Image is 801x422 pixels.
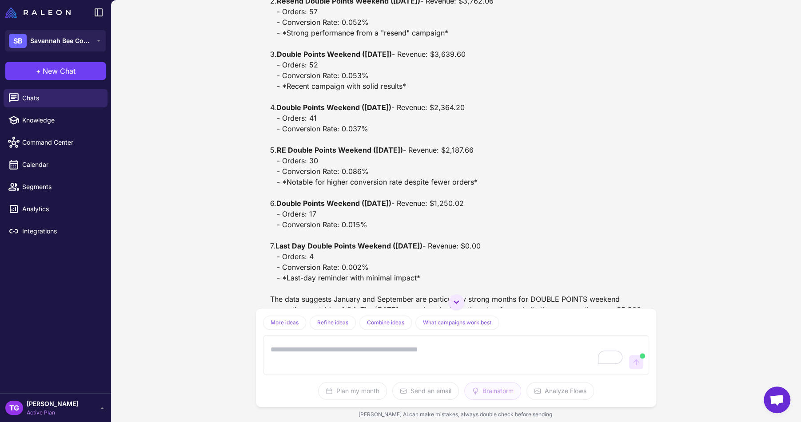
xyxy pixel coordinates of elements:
button: SBSavannah Bee Company [5,30,106,51]
span: Combine ideas [367,319,404,327]
span: Command Center [22,138,100,147]
a: Knowledge [4,111,108,130]
span: Integrations [22,226,100,236]
button: Combine ideas [359,316,412,330]
button: +New Chat [5,62,106,80]
span: Chats [22,93,100,103]
span: Knowledge [22,115,100,125]
div: SB [9,34,27,48]
div: [PERSON_NAME] AI can make mistakes, always double check before sending. [256,407,657,422]
span: More ideas [271,319,299,327]
span: What campaigns work best [423,319,491,327]
span: + [36,66,41,76]
strong: Double Points Weekend ([DATE]) [276,199,391,208]
span: Savannah Bee Company [30,36,92,46]
span: Analytics [22,204,100,214]
a: Calendar [4,155,108,174]
strong: Last Day Double Points Weekend ([DATE]) [275,241,422,250]
button: Plan my month [318,382,387,400]
div: TG [5,401,23,415]
span: New Chat [43,66,76,76]
strong: Double Points Weekend ([DATE]) [276,103,391,112]
textarea: To enrich screen reader interactions, please activate Accessibility in Grammarly extension settings [269,341,626,369]
button: Refine ideas [310,316,356,330]
span: AI is generating content. You can still type but cannot send yet. [640,353,645,359]
button: Analyze Flows [526,382,594,400]
span: Segments [22,182,100,192]
a: Segments [4,177,108,196]
img: Raleon Logo [5,7,71,18]
button: More ideas [263,316,306,330]
strong: Double Points Weekend ([DATE]) [277,50,392,59]
span: Refine ideas [317,319,348,327]
strong: RE Double Points Weekend ([DATE]) [277,146,403,154]
button: Send an email [392,382,459,400]
span: Active Plan [27,409,78,417]
a: Analytics [4,200,108,218]
button: What campaigns work best [415,316,499,330]
span: [PERSON_NAME] [27,399,78,409]
span: Calendar [22,160,100,170]
a: Chats [4,89,108,107]
a: Command Center [4,133,108,152]
a: Integrations [4,222,108,241]
a: Open chat [764,387,790,413]
button: AI is generating content. You can keep typing but can't send until it completes. [629,355,643,369]
button: Brainstorm [464,382,521,400]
